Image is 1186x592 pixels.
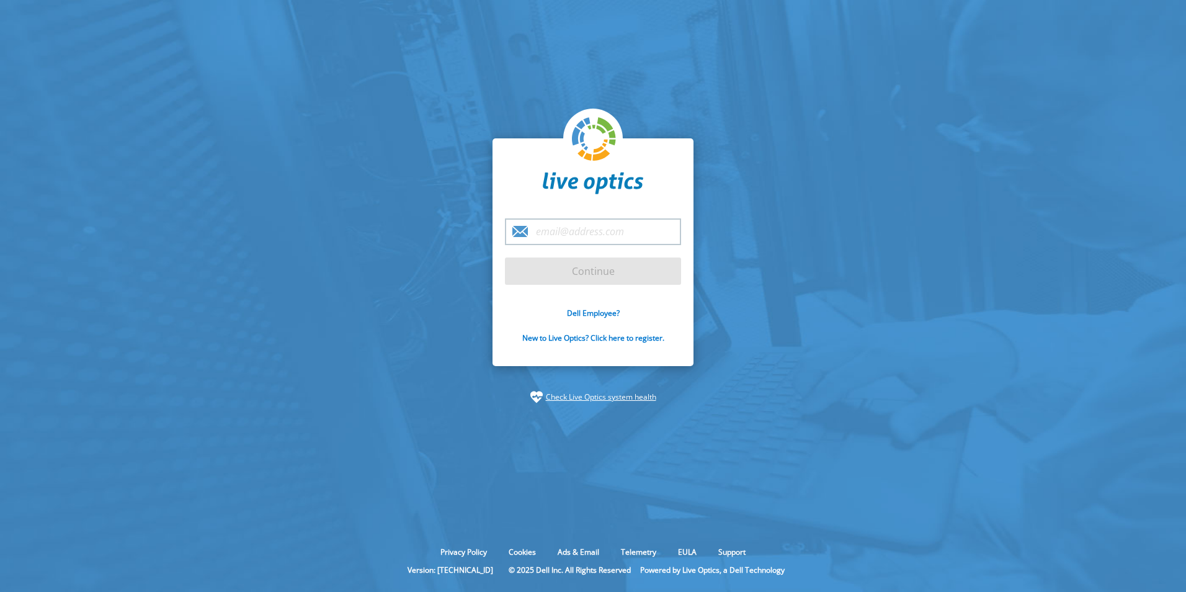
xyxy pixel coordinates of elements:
a: EULA [669,547,706,557]
a: Privacy Policy [431,547,496,557]
img: status-check-icon.svg [530,391,543,403]
a: Check Live Optics system health [546,391,656,403]
li: © 2025 Dell Inc. All Rights Reserved [502,565,637,575]
li: Version: [TECHNICAL_ID] [401,565,499,575]
a: Support [709,547,755,557]
img: liveoptics-logo.svg [572,117,617,162]
a: Ads & Email [548,547,609,557]
input: email@address.com [505,218,681,245]
a: Cookies [499,547,545,557]
li: Powered by Live Optics, a Dell Technology [640,565,785,575]
a: New to Live Optics? Click here to register. [522,333,664,343]
a: Telemetry [612,547,666,557]
a: Dell Employee? [567,308,620,318]
img: liveoptics-word.svg [543,172,643,194]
